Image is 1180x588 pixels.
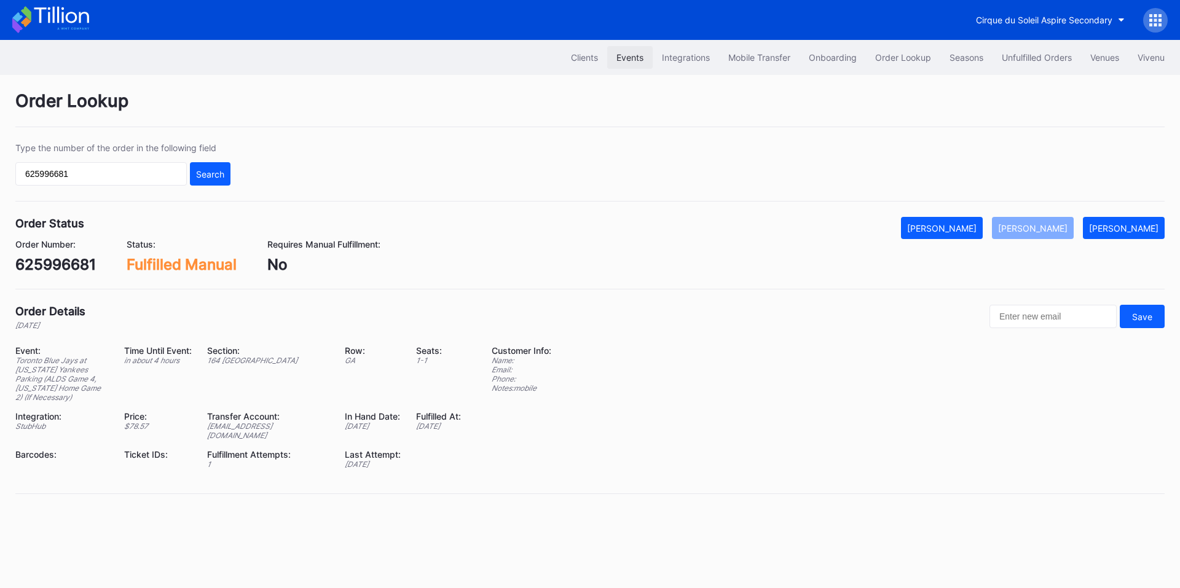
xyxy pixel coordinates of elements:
div: Name: [492,356,551,365]
div: In Hand Date: [345,411,401,421]
button: Integrations [653,46,719,69]
div: Fulfilled Manual [127,256,237,273]
div: Order Lookup [875,52,931,63]
div: Seasons [950,52,983,63]
button: Clients [562,46,607,69]
button: Venues [1081,46,1128,69]
div: Integration: [15,411,109,421]
div: Order Lookup [15,90,1165,127]
div: 1 [207,460,330,469]
div: StubHub [15,421,109,431]
div: 164 [GEOGRAPHIC_DATA] [207,356,330,365]
div: Onboarding [809,52,857,63]
div: Barcodes: [15,449,109,460]
div: No [267,256,380,273]
input: GT59662 [15,162,187,186]
button: Seasons [940,46,993,69]
button: [PERSON_NAME] [901,217,983,239]
div: Toronto Blue Jays at [US_STATE] Yankees Parking (ALDS Game 4, [US_STATE] Home Game 2) (If Necessary) [15,356,109,402]
div: 1 - 1 [416,356,461,365]
button: Events [607,46,653,69]
button: Onboarding [800,46,866,69]
div: Phone: [492,374,551,383]
div: Save [1132,312,1152,322]
div: Event: [15,345,109,356]
div: Time Until Event: [124,345,192,356]
div: $ 78.57 [124,421,192,431]
div: Order Details [15,305,85,318]
button: Cirque du Soleil Aspire Secondary [967,9,1134,31]
div: 625996681 [15,256,96,273]
div: [DATE] [15,321,85,330]
div: Section: [207,345,330,356]
button: Order Lookup [866,46,940,69]
div: Row: [345,345,401,356]
div: Status: [127,239,237,249]
button: Search [190,162,230,186]
div: Fulfilled At: [416,411,461,421]
div: Type the number of the order in the following field [15,143,230,153]
button: Mobile Transfer [719,46,800,69]
div: [PERSON_NAME] [998,223,1068,233]
input: Enter new email [989,305,1117,328]
div: Integrations [662,52,710,63]
div: Unfulfilled Orders [1002,52,1072,63]
button: Unfulfilled Orders [993,46,1081,69]
div: Price: [124,411,192,421]
div: [DATE] [345,421,401,431]
div: [PERSON_NAME] [1089,223,1158,233]
div: Customer Info: [492,345,551,356]
div: [EMAIL_ADDRESS][DOMAIN_NAME] [207,421,330,440]
div: Fulfillment Attempts: [207,449,330,460]
div: [PERSON_NAME] [907,223,977,233]
button: Vivenu [1128,46,1174,69]
div: Transfer Account: [207,411,330,421]
div: Notes: mobile [492,383,551,393]
div: Venues [1090,52,1119,63]
div: Mobile Transfer [728,52,790,63]
div: Vivenu [1138,52,1165,63]
div: Ticket IDs: [124,449,192,460]
div: Seats: [416,345,461,356]
button: [PERSON_NAME] [992,217,1074,239]
div: Email: [492,365,551,374]
div: Events [616,52,643,63]
div: Requires Manual Fulfillment: [267,239,380,249]
div: Cirque du Soleil Aspire Secondary [976,15,1112,25]
button: Save [1120,305,1165,328]
button: [PERSON_NAME] [1083,217,1165,239]
div: Order Status [15,217,84,230]
div: Order Number: [15,239,96,249]
div: [DATE] [416,421,461,431]
div: Search [196,169,224,179]
div: in about 4 hours [124,356,192,365]
div: Last Attempt: [345,449,401,460]
div: GA [345,356,401,365]
div: Clients [571,52,598,63]
div: [DATE] [345,460,401,469]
